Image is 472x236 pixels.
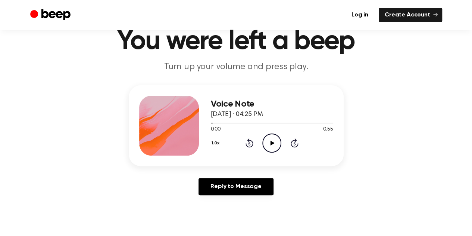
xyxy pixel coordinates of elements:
[30,8,72,22] a: Beep
[211,99,333,109] h3: Voice Note
[379,8,442,22] a: Create Account
[346,8,374,22] a: Log in
[211,126,221,134] span: 0:00
[199,178,273,195] a: Reply to Message
[93,61,379,73] p: Turn up your volume and press play.
[211,137,222,150] button: 1.0x
[211,111,263,118] span: [DATE] · 04:25 PM
[45,28,427,55] h1: You were left a beep
[323,126,333,134] span: 0:55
